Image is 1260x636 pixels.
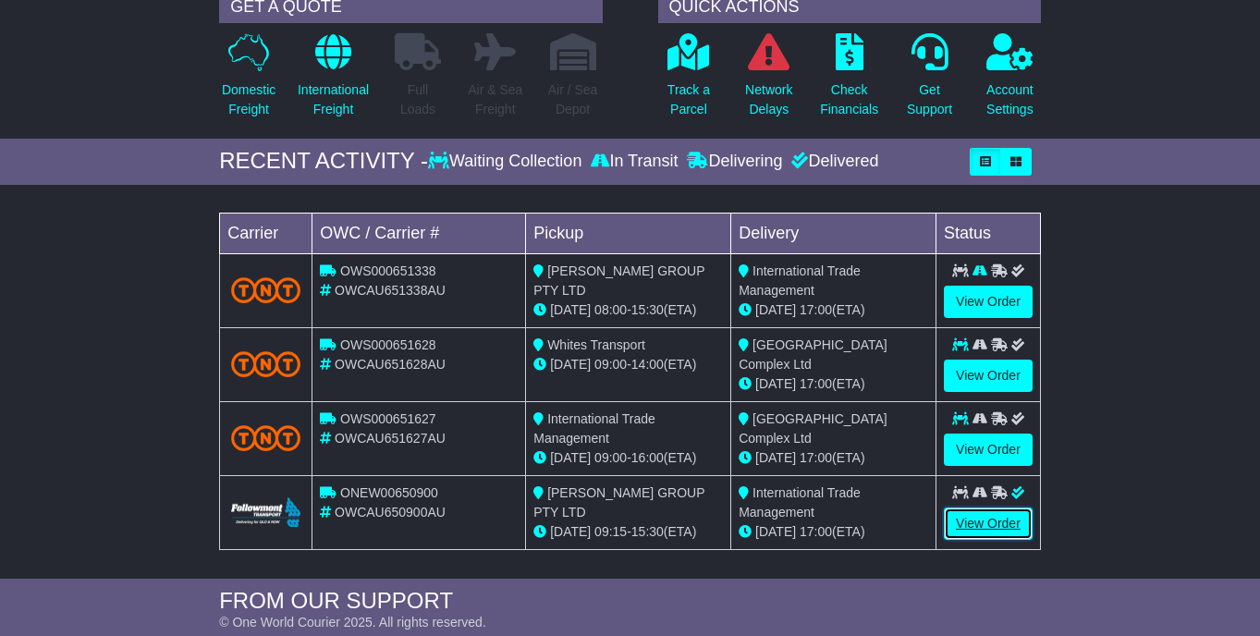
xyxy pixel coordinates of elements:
[820,80,878,119] p: Check Financials
[800,302,832,317] span: 17:00
[986,80,1034,119] p: Account Settings
[739,263,861,298] span: International Trade Management
[594,357,627,372] span: 09:00
[944,286,1033,318] a: View Order
[739,522,928,542] div: (ETA)
[819,32,879,129] a: CheckFinancials
[550,357,591,372] span: [DATE]
[219,148,428,175] div: RECENT ACTIVITY -
[395,80,441,119] p: Full Loads
[787,152,878,172] div: Delivered
[340,411,436,426] span: OWS000651627
[526,213,731,253] td: Pickup
[586,152,682,172] div: In Transit
[739,300,928,320] div: (ETA)
[667,32,711,129] a: Track aParcel
[800,524,832,539] span: 17:00
[682,152,787,172] div: Delivering
[533,263,704,298] span: [PERSON_NAME] GROUP PTY LTD
[739,485,861,520] span: International Trade Management
[340,337,436,352] span: OWS000651628
[755,450,796,465] span: [DATE]
[533,522,723,542] div: - (ETA)
[731,213,936,253] td: Delivery
[550,450,591,465] span: [DATE]
[548,80,598,119] p: Air / Sea Depot
[594,524,627,539] span: 09:15
[985,32,1034,129] a: AccountSettings
[739,337,887,372] span: [GEOGRAPHIC_DATA] Complex Ltd
[219,588,1041,615] div: FROM OUR SUPPORT
[907,80,952,119] p: Get Support
[739,411,887,446] span: [GEOGRAPHIC_DATA] Complex Ltd
[428,152,586,172] div: Waiting Collection
[340,263,436,278] span: OWS000651338
[755,302,796,317] span: [DATE]
[335,431,446,446] span: OWCAU651627AU
[631,302,664,317] span: 15:30
[219,615,486,630] span: © One World Courier 2025. All rights reserved.
[231,351,300,376] img: TNT_Domestic.png
[944,508,1033,540] a: View Order
[631,450,664,465] span: 16:00
[547,337,645,352] span: Whites Transport
[550,524,591,539] span: [DATE]
[533,485,704,520] span: [PERSON_NAME] GROUP PTY LTD
[800,450,832,465] span: 17:00
[231,277,300,302] img: TNT_Domestic.png
[667,80,710,119] p: Track a Parcel
[533,355,723,374] div: - (ETA)
[335,283,446,298] span: OWCAU651338AU
[533,300,723,320] div: - (ETA)
[800,376,832,391] span: 17:00
[755,376,796,391] span: [DATE]
[944,360,1033,392] a: View Order
[745,80,792,119] p: Network Delays
[739,374,928,394] div: (ETA)
[335,505,446,520] span: OWCAU650900AU
[594,302,627,317] span: 08:00
[550,302,591,317] span: [DATE]
[631,524,664,539] span: 15:30
[340,485,438,500] span: ONEW00650900
[739,448,928,468] div: (ETA)
[222,80,275,119] p: Domestic Freight
[231,425,300,450] img: TNT_Domestic.png
[297,32,370,129] a: InternationalFreight
[594,450,627,465] span: 09:00
[298,80,369,119] p: International Freight
[755,524,796,539] span: [DATE]
[312,213,526,253] td: OWC / Carrier #
[944,434,1033,466] a: View Order
[906,32,953,129] a: GetSupport
[936,213,1041,253] td: Status
[221,32,276,129] a: DomesticFreight
[335,357,446,372] span: OWCAU651628AU
[468,80,522,119] p: Air & Sea Freight
[744,32,793,129] a: NetworkDelays
[631,357,664,372] span: 14:00
[231,497,300,528] img: Followmont_Transport.png
[220,213,312,253] td: Carrier
[533,411,655,446] span: International Trade Management
[533,448,723,468] div: - (ETA)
